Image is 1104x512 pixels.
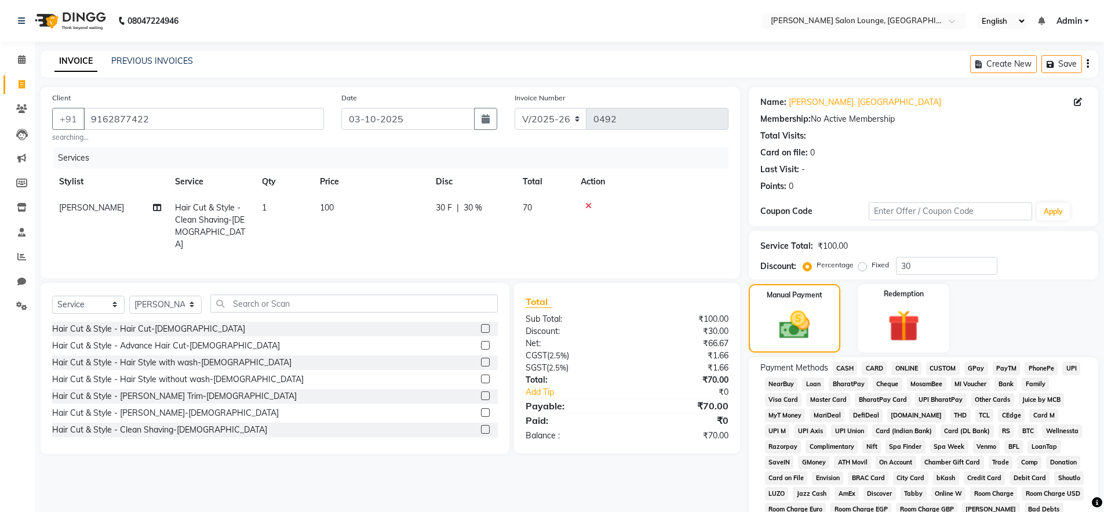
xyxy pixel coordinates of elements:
div: Hair Cut & Style - Clean Shaving-[DEMOGRAPHIC_DATA] [52,424,267,436]
span: MosamBee [907,377,946,391]
span: Card (Indian Bank) [872,424,936,438]
div: Last Visit: [760,164,799,176]
span: Complimentary [806,440,858,453]
span: UPI [1062,362,1080,375]
button: Apply [1037,203,1070,220]
span: Spa Week [930,440,968,453]
span: Juice by MCB [1019,393,1065,406]
span: | [457,202,459,214]
a: PREVIOUS INVOICES [111,56,193,66]
span: DefiDeal [849,409,883,422]
div: Sub Total: [517,313,627,325]
button: Create New [970,55,1037,73]
span: UPI Union [831,424,868,438]
div: Balance : [517,430,627,442]
span: Wellnessta [1042,424,1082,438]
span: BharatPay [829,377,868,391]
button: Save [1041,55,1082,73]
span: MariDeal [810,409,844,422]
span: [PERSON_NAME] [59,202,124,213]
div: Paid: [517,413,627,427]
span: Tabby [901,487,927,500]
input: Enter Offer / Coupon Code [869,202,1032,220]
div: Discount: [760,260,796,273]
span: Nift [862,440,881,453]
span: NearBuy [765,377,798,391]
span: Card M [1029,409,1058,422]
span: CASH [833,362,858,375]
span: CARD [862,362,887,375]
span: [DOMAIN_NAME] [887,409,946,422]
div: 0 [810,147,815,159]
span: 30 % [464,202,482,214]
th: Action [574,169,728,195]
div: Hair Cut & Style - Hair Style with wash-[DEMOGRAPHIC_DATA] [52,357,292,369]
span: Master Card [806,393,850,406]
div: - [801,164,805,176]
div: Discount: [517,325,627,337]
a: INVOICE [54,51,97,72]
span: BRAC Card [848,471,888,485]
span: Donation [1046,456,1080,469]
div: ₹70.00 [627,374,737,386]
label: Percentage [817,260,854,270]
span: 2.5% [549,363,566,372]
label: Manual Payment [767,290,822,300]
label: Redemption [884,289,924,299]
div: Service Total: [760,240,813,252]
span: CUSTOM [926,362,960,375]
a: [PERSON_NAME]. [GEOGRAPHIC_DATA] [789,96,941,108]
span: Admin [1056,15,1082,27]
div: Hair Cut & Style - Hair Cut-[DEMOGRAPHIC_DATA] [52,323,245,335]
span: Hair Cut & Style - Clean Shaving-[DEMOGRAPHIC_DATA] [175,202,245,249]
div: ₹1.66 [627,350,737,362]
div: ₹0 [627,413,737,427]
span: Total [526,296,552,308]
div: ( ) [517,362,627,374]
div: Points: [760,180,786,193]
span: UPI Axis [794,424,826,438]
span: 30 F [436,202,452,214]
span: GMoney [798,456,829,469]
div: ₹0 [646,386,737,398]
span: Card (DL Bank) [941,424,994,438]
span: Online W [931,487,966,500]
div: Services [53,147,737,169]
div: Membership: [760,113,811,125]
span: CEdge [998,409,1025,422]
th: Qty [255,169,313,195]
span: Venmo [973,440,1000,453]
div: ₹100.00 [818,240,848,252]
span: LUZO [765,487,789,500]
span: MyT Money [765,409,806,422]
span: Room Charge USD [1022,487,1084,500]
img: _cash.svg [770,307,819,343]
span: Jazz Cash [793,487,830,500]
span: Chamber Gift Card [921,456,984,469]
span: Bank [994,377,1017,391]
span: UPI M [765,424,790,438]
th: Service [168,169,255,195]
span: Visa Card [765,393,802,406]
div: Card on file: [760,147,808,159]
div: ( ) [517,350,627,362]
span: TCL [975,409,994,422]
span: PayTM [993,362,1021,375]
span: ATH Movil [834,456,871,469]
div: Total Visits: [760,130,806,142]
span: Payment Methods [760,362,828,374]
div: Hair Cut & Style - Hair Style without wash-[DEMOGRAPHIC_DATA] [52,373,304,386]
span: PhonePe [1025,362,1058,375]
span: MI Voucher [951,377,990,391]
b: 08047224946 [127,5,178,37]
input: Search or Scan [210,295,498,313]
span: Family [1022,377,1049,391]
div: ₹70.00 [627,399,737,413]
span: Card on File [765,471,808,485]
div: Hair Cut & Style - [PERSON_NAME] Trim-[DEMOGRAPHIC_DATA] [52,390,297,402]
span: SaveIN [765,456,794,469]
label: Invoice Number [515,93,565,103]
span: Shoutlo [1054,471,1084,485]
span: bKash [933,471,959,485]
th: Total [516,169,574,195]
